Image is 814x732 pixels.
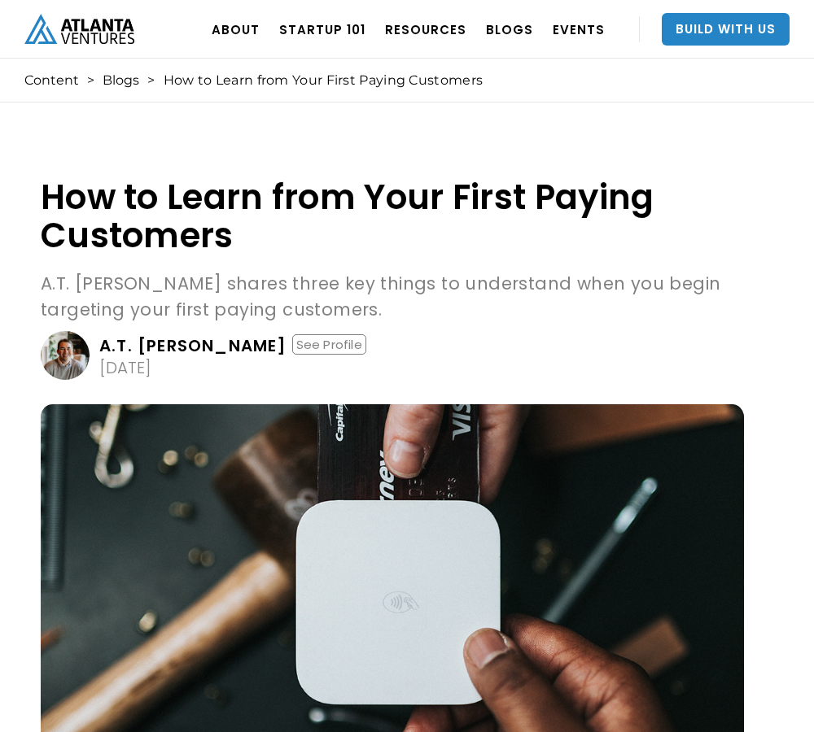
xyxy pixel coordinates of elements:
div: [DATE] [99,359,151,376]
a: RESOURCES [385,7,466,52]
h1: How to Learn from Your First Paying Customers [41,178,744,255]
a: Blogs [103,72,139,89]
a: Content [24,72,79,89]
div: > [87,72,94,89]
a: BLOGS [486,7,533,52]
div: > [147,72,155,89]
a: A.T. [PERSON_NAME]See Profile[DATE] [41,331,744,380]
a: EVENTS [553,7,605,52]
div: See Profile [292,334,366,355]
p: A.T. [PERSON_NAME] shares three key things to understand when you begin targeting your first payi... [41,271,744,323]
a: ABOUT [212,7,260,52]
a: Build With Us [662,13,790,46]
div: A.T. [PERSON_NAME] [99,338,287,354]
a: Startup 101 [279,7,365,52]
div: How to Learn from Your First Paying Customers [164,72,484,89]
